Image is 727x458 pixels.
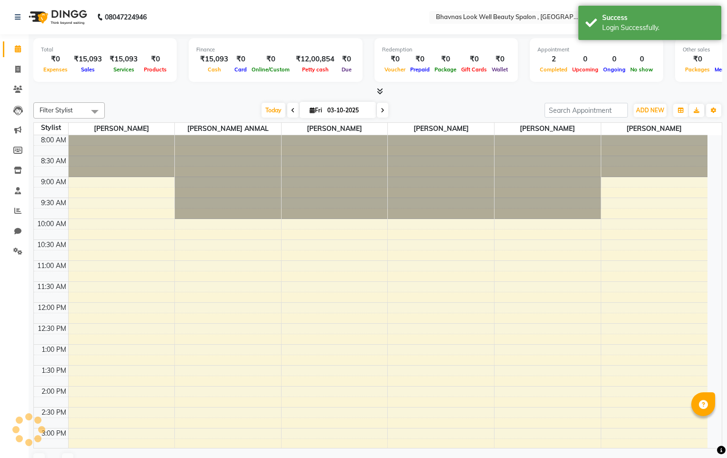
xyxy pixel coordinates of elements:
span: [PERSON_NAME] ANMAL [175,123,281,135]
div: 10:30 AM [35,240,68,250]
span: [PERSON_NAME] [495,123,601,135]
div: 12:30 PM [36,324,68,334]
span: Today [262,103,285,118]
img: logo [24,4,90,30]
div: 0 [570,54,601,65]
button: ADD NEW [634,104,666,117]
span: Petty cash [300,66,331,73]
div: 2:30 PM [40,408,68,418]
iframe: chat widget [687,420,717,448]
div: 10:00 AM [35,219,68,229]
div: ₹0 [459,54,489,65]
div: ₹12,00,854 [292,54,338,65]
span: Packages [683,66,712,73]
span: Card [232,66,249,73]
div: 2 [537,54,570,65]
span: Voucher [382,66,408,73]
div: ₹0 [141,54,169,65]
div: 0 [628,54,656,65]
div: ₹0 [249,54,292,65]
span: Package [432,66,459,73]
span: Ongoing [601,66,628,73]
div: Redemption [382,46,510,54]
span: Upcoming [570,66,601,73]
div: ₹0 [382,54,408,65]
div: ₹0 [408,54,432,65]
div: ₹0 [41,54,70,65]
div: Appointment [537,46,656,54]
div: ₹0 [432,54,459,65]
span: Sales [79,66,97,73]
div: 1:00 PM [40,345,68,355]
div: Login Successfully. [602,23,714,33]
span: Gift Cards [459,66,489,73]
span: Due [339,66,354,73]
span: No show [628,66,656,73]
span: [PERSON_NAME] [282,123,388,135]
div: Finance [196,46,355,54]
div: Success [602,13,714,23]
div: 9:30 AM [39,198,68,208]
span: Cash [205,66,223,73]
span: [PERSON_NAME] [69,123,175,135]
div: 11:30 AM [35,282,68,292]
input: Search Appointment [545,103,628,118]
span: Wallet [489,66,510,73]
div: ₹15,093 [70,54,106,65]
div: 2:00 PM [40,387,68,397]
span: Completed [537,66,570,73]
div: 3:00 PM [40,428,68,438]
div: 11:00 AM [35,261,68,271]
span: Fri [307,107,324,114]
div: 1:30 PM [40,366,68,376]
b: 08047224946 [105,4,147,30]
span: Services [111,66,137,73]
div: ₹0 [489,54,510,65]
span: Products [141,66,169,73]
input: 2025-10-03 [324,103,372,118]
div: Stylist [34,123,68,133]
div: 0 [601,54,628,65]
span: Online/Custom [249,66,292,73]
div: 8:00 AM [39,135,68,145]
div: ₹0 [683,54,712,65]
span: [PERSON_NAME] [388,123,494,135]
div: 9:00 AM [39,177,68,187]
span: Expenses [41,66,70,73]
div: ₹15,093 [106,54,141,65]
div: ₹15,093 [196,54,232,65]
span: Prepaid [408,66,432,73]
div: ₹0 [338,54,355,65]
span: ADD NEW [636,107,664,114]
div: ₹0 [232,54,249,65]
span: [PERSON_NAME] [601,123,707,135]
span: Filter Stylist [40,106,73,114]
div: 8:30 AM [39,156,68,166]
div: Total [41,46,169,54]
div: 12:00 PM [36,303,68,313]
